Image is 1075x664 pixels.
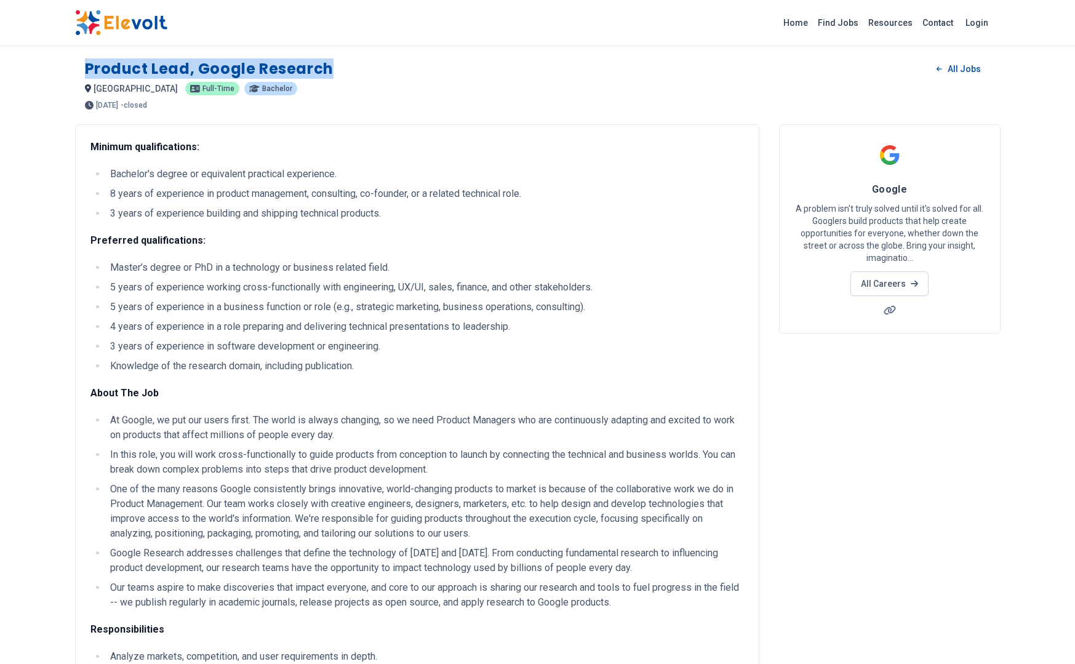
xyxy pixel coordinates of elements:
li: In this role, you will work cross-functionally to guide products from conception to launch by con... [106,447,744,477]
li: 5 years of experience working cross-functionally with engineering, UX/UI, sales, finance, and oth... [106,280,744,295]
li: Analyze markets, competition, and user requirements in depth. [106,649,744,664]
li: 5 years of experience in a business function or role (e.g., strategic marketing, business operati... [106,300,744,314]
span: Full-time [202,85,234,92]
span: [GEOGRAPHIC_DATA] [94,84,178,94]
a: Home [778,13,813,33]
a: All Jobs [927,60,990,78]
span: [DATE] [96,102,118,109]
li: At Google, we put our users first. The world is always changing, so we need Product Managers who ... [106,413,744,442]
a: All Careers [850,271,929,296]
p: - closed [121,102,147,109]
span: Google [872,183,908,195]
li: Google Research addresses challenges that define the technology of [DATE] and [DATE]. From conduc... [106,546,744,575]
p: A problem isn't truly solved until it's solved for all. Googlers build products that help create ... [794,202,985,264]
h1: Product Lead, Google Research [85,59,334,79]
a: Contact [917,13,958,33]
li: 4 years of experience in a role preparing and delivering technical presentations to leadership. [106,319,744,334]
li: 3 years of experience in software development or engineering. [106,339,744,354]
strong: Minimum qualifications: [90,141,199,153]
a: Find Jobs [813,13,863,33]
strong: Responsibilities [90,623,164,635]
img: Elevolt [75,10,167,36]
a: Resources [863,13,917,33]
span: Bachelor [262,85,292,92]
li: 3 years of experience building and shipping technical products. [106,206,744,221]
strong: Preferred qualifications: [90,234,206,246]
img: Google [874,140,905,170]
iframe: Advertisement [779,348,1001,521]
li: One of the many reasons Google consistently brings innovative, world-changing products to market ... [106,482,744,541]
a: Login [958,10,996,35]
li: Our teams aspire to make discoveries that impact everyone, and core to our approach is sharing ou... [106,580,744,610]
li: Knowledge of the research domain, including publication. [106,359,744,374]
li: Bachelor's degree or equivalent practical experience. [106,167,744,182]
strong: About The Job [90,387,159,399]
li: Master’s degree or PhD in a technology or business related field. [106,260,744,275]
iframe: Chat Widget [1013,605,1075,664]
li: 8 years of experience in product management, consulting, co-founder, or a related technical role. [106,186,744,201]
